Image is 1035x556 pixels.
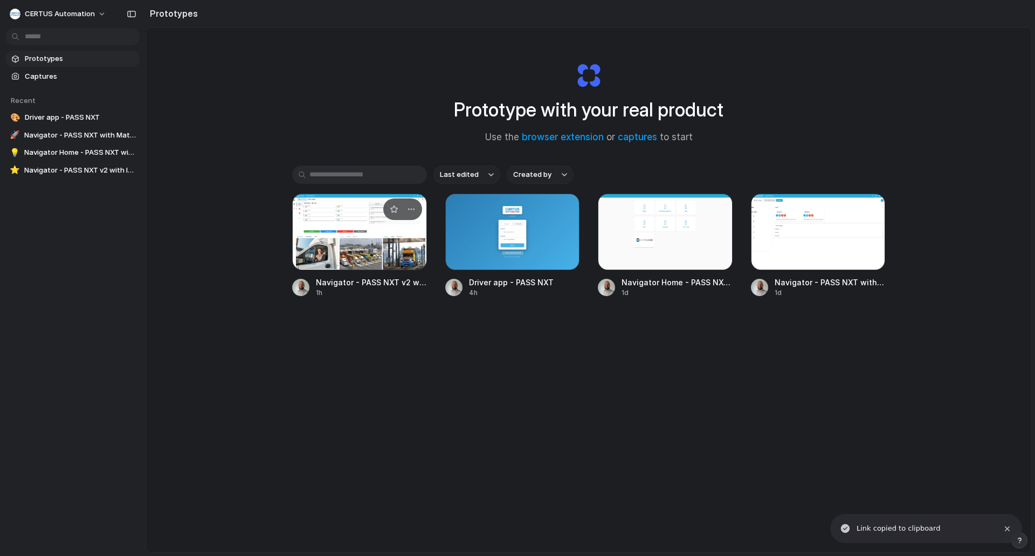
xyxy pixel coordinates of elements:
span: Driver app - PASS NXT [469,277,580,288]
div: 🎨 [10,112,20,123]
span: Captures [25,71,136,82]
span: Recent [11,96,36,105]
a: browser extension [522,132,604,142]
span: CERTUS Automation [25,9,95,19]
a: Prototypes [5,51,140,67]
span: Navigator - PASS NXT with Material Icons [775,277,886,288]
span: Created by [513,169,551,180]
span: Navigator Home - PASS NXT with Icons [24,147,136,158]
h2: Prototypes [146,7,198,20]
div: 1d [622,288,733,298]
span: Link copied to clipboard [857,523,940,534]
button: Last edited [433,166,500,184]
a: Driver app - PASS NXTDriver app - PASS NXT4h [445,194,580,298]
div: 💡 [10,147,20,158]
span: Driver app - PASS NXT [25,112,136,123]
span: Navigator - PASS NXT with Material Icons [24,130,136,141]
span: Navigator - PASS NXT v2 with Icons [24,165,136,176]
a: 💡Navigator Home - PASS NXT with Icons [5,145,140,161]
span: Prototypes [25,53,136,64]
a: captures [618,132,657,142]
div: 🚀 [10,130,20,141]
span: Use the or to start [485,131,693,145]
span: Last edited [440,169,479,180]
div: 1d [775,288,886,298]
div: 1h [316,288,427,298]
button: CERTUS Automation [5,5,112,23]
a: Navigator - PASS NXT v2 with IconsNavigator - PASS NXT v2 with Icons1h [292,194,427,298]
span: Navigator - PASS NXT v2 with Icons [316,277,427,288]
span: Navigator Home - PASS NXT with Icons [622,277,733,288]
a: 🚀Navigator - PASS NXT with Material Icons [5,127,140,143]
a: ⭐Navigator - PASS NXT v2 with Icons [5,162,140,179]
div: 4h [469,288,580,298]
a: Navigator - PASS NXT with Material IconsNavigator - PASS NXT with Material Icons1d [751,194,886,298]
h1: Prototype with your real product [454,95,723,124]
a: Navigator Home - PASS NXT with IconsNavigator Home - PASS NXT with Icons1d [598,194,733,298]
div: ⭐ [10,165,20,176]
a: 🎨Driver app - PASS NXT [5,109,140,126]
button: Created by [507,166,574,184]
a: Captures [5,68,140,85]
